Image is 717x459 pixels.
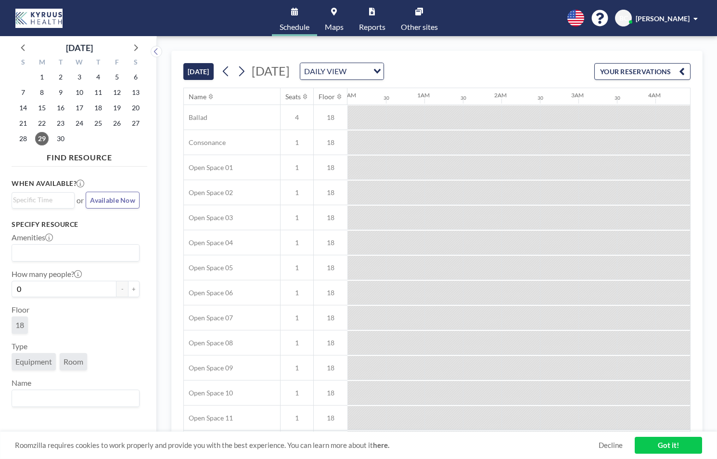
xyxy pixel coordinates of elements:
[636,14,690,23] span: [PERSON_NAME]
[12,233,53,242] label: Amenities
[281,339,313,347] span: 1
[35,101,49,115] span: Monday, September 15, 2025
[401,23,438,31] span: Other sites
[91,70,105,84] span: Thursday, September 4, 2025
[89,57,107,69] div: T
[91,86,105,99] span: Thursday, September 11, 2025
[314,238,347,247] span: 18
[12,305,29,315] label: Floor
[373,441,389,449] a: here.
[184,364,233,372] span: Open Space 09
[349,65,368,78] input: Search for option
[648,92,661,99] div: 4AM
[314,138,347,147] span: 18
[314,364,347,372] span: 18
[314,389,347,397] span: 18
[126,57,145,69] div: S
[314,213,347,222] span: 18
[280,23,309,31] span: Schedule
[12,193,74,207] div: Search for option
[252,64,290,78] span: [DATE]
[13,195,69,205] input: Search for option
[189,92,206,101] div: Name
[51,57,70,69] div: T
[319,92,335,101] div: Floor
[281,188,313,197] span: 1
[314,113,347,122] span: 18
[12,269,82,279] label: How many people?
[281,213,313,222] span: 1
[384,95,389,101] div: 30
[15,9,63,28] img: organization-logo
[184,289,233,297] span: Open Space 06
[184,263,233,272] span: Open Space 05
[107,57,126,69] div: F
[13,392,134,405] input: Search for option
[66,41,93,54] div: [DATE]
[116,281,128,297] button: -
[15,320,24,329] span: 18
[73,101,86,115] span: Wednesday, September 17, 2025
[35,132,49,145] span: Monday, September 29, 2025
[417,92,430,99] div: 1AM
[184,238,233,247] span: Open Space 04
[314,163,347,172] span: 18
[571,92,584,99] div: 3AM
[314,414,347,422] span: 18
[314,314,347,322] span: 18
[635,437,702,454] a: Got it!
[184,339,233,347] span: Open Space 08
[15,441,599,450] span: Roomzilla requires cookies to work properly and provide you with the best experience. You can lea...
[281,138,313,147] span: 1
[184,188,233,197] span: Open Space 02
[15,357,52,366] span: Equipment
[128,281,140,297] button: +
[314,188,347,197] span: 18
[54,132,67,145] span: Tuesday, September 30, 2025
[129,117,142,130] span: Saturday, September 27, 2025
[300,63,384,79] div: Search for option
[183,63,214,80] button: [DATE]
[12,245,139,261] div: Search for option
[64,357,83,366] span: Room
[86,192,140,209] button: Available Now
[35,70,49,84] span: Monday, September 1, 2025
[281,389,313,397] span: 1
[538,95,543,101] div: 30
[184,213,233,222] span: Open Space 03
[54,117,67,130] span: Tuesday, September 23, 2025
[340,92,356,99] div: 12AM
[54,70,67,84] span: Tuesday, September 2, 2025
[359,23,385,31] span: Reports
[184,163,233,172] span: Open Space 01
[12,149,147,162] h4: FIND RESOURCE
[16,132,30,145] span: Sunday, September 28, 2025
[184,414,233,422] span: Open Space 11
[325,23,344,31] span: Maps
[54,101,67,115] span: Tuesday, September 16, 2025
[184,389,233,397] span: Open Space 10
[110,101,124,115] span: Friday, September 19, 2025
[110,117,124,130] span: Friday, September 26, 2025
[129,70,142,84] span: Saturday, September 6, 2025
[12,341,27,351] label: Type
[54,86,67,99] span: Tuesday, September 9, 2025
[12,378,31,388] label: Name
[281,289,313,297] span: 1
[14,57,33,69] div: S
[73,70,86,84] span: Wednesday, September 3, 2025
[16,117,30,130] span: Sunday, September 21, 2025
[110,86,124,99] span: Friday, September 12, 2025
[281,314,313,322] span: 1
[16,86,30,99] span: Sunday, September 7, 2025
[73,117,86,130] span: Wednesday, September 24, 2025
[13,247,134,259] input: Search for option
[494,92,507,99] div: 2AM
[12,220,140,229] h3: Specify resource
[77,196,84,205] span: or
[110,70,124,84] span: Friday, September 5, 2025
[619,14,628,23] span: BC
[302,65,348,78] span: DAILY VIEW
[314,289,347,297] span: 18
[314,339,347,347] span: 18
